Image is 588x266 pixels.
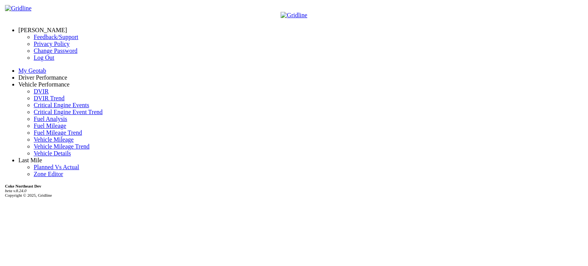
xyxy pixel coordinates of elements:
[34,47,77,54] a: Change Password
[5,184,41,188] b: Coke Northeast Dev
[281,12,307,19] img: Gridline
[34,136,73,143] a: Vehicle Mileage
[5,184,585,197] div: Copyright © 2025, Gridline
[5,188,26,193] i: beta v.8.24.0
[34,143,90,150] a: Vehicle Mileage Trend
[34,54,54,61] a: Log Out
[34,171,63,177] a: Zone Editor
[34,95,64,101] a: DVIR Trend
[18,67,46,74] a: My Geotab
[18,81,70,88] a: Vehicle Performance
[18,157,42,163] a: Last Mile
[34,34,78,40] a: Feedback/Support
[18,27,67,33] a: [PERSON_NAME]
[34,109,103,115] a: Critical Engine Event Trend
[34,129,82,136] a: Fuel Mileage Trend
[34,164,79,170] a: Planned Vs Actual
[34,41,70,47] a: Privacy Policy
[18,74,67,81] a: Driver Performance
[34,150,71,157] a: Vehicle Details
[5,5,31,12] img: Gridline
[34,122,66,129] a: Fuel Mileage
[34,102,89,108] a: Critical Engine Events
[34,88,49,95] a: DVIR
[34,116,67,122] a: Fuel Analysis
